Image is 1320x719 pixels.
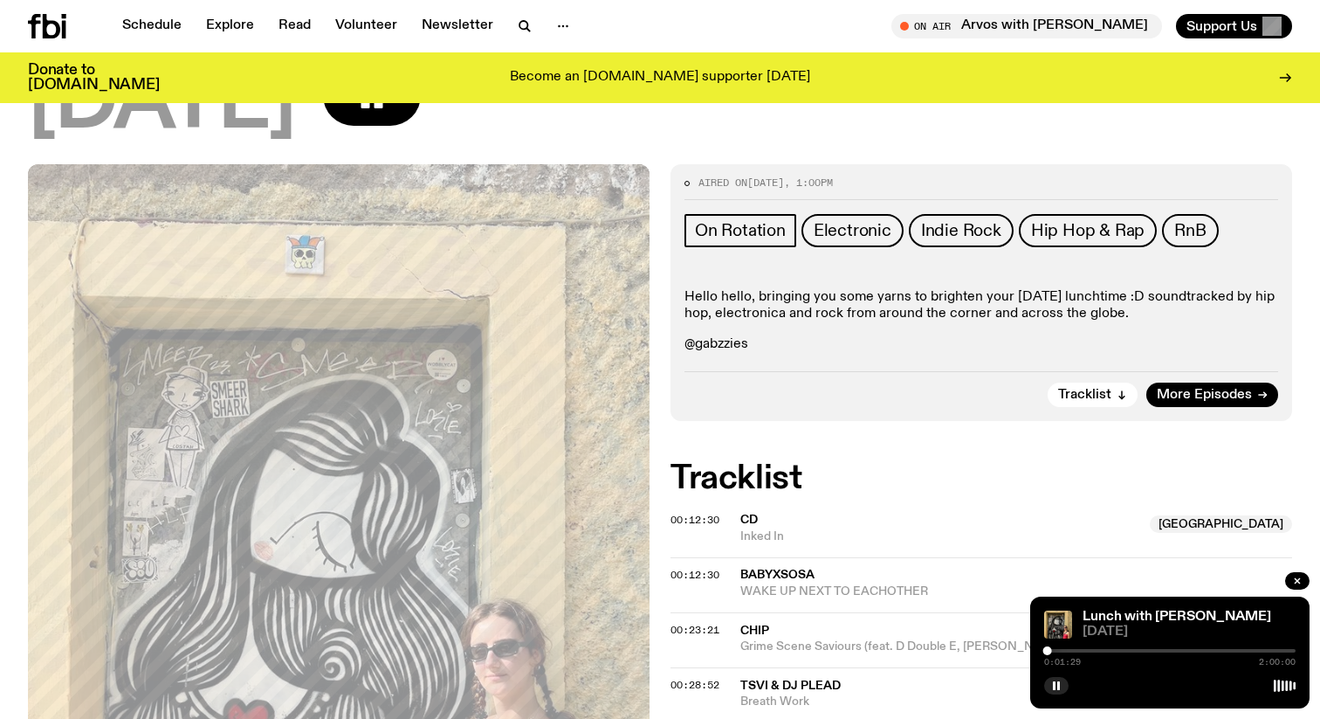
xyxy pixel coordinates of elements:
span: Grime Scene Saviours (feat. D Double E, [PERSON_NAME], [PERSON_NAME] D, [PERSON_NAME], [PERSON_NA... [740,639,1292,655]
span: Support Us [1186,18,1257,34]
a: Volunteer [325,14,408,38]
span: 2:00:00 [1259,658,1296,667]
h2: Tracklist [670,463,1292,494]
span: Hip Hop & Rap [1031,221,1145,240]
button: 00:12:30 [670,570,719,580]
span: Inked In [740,529,1139,545]
a: Explore [196,14,265,38]
span: 00:12:30 [670,513,719,527]
span: Chip [740,625,769,637]
p: Hello hello, bringing you some yarns to brighten your [DATE] lunchtime :D soundtracked by hip hop... [684,289,1278,322]
span: [DATE] [747,176,784,190]
a: RnB [1162,214,1218,247]
button: On AirArvos with [PERSON_NAME] [891,14,1162,38]
span: [DATE] [1083,626,1296,639]
span: More Episodes [1157,389,1252,402]
span: WAKE UP NEXT TO EACHOTHER [740,584,1292,600]
span: CD [740,514,758,526]
button: Support Us [1176,14,1292,38]
a: Schedule [112,14,192,38]
span: [DATE] [28,65,295,143]
a: Lunch with [PERSON_NAME] [1083,610,1271,624]
span: Aired on [698,176,747,190]
span: Breath Work [740,694,1292,710]
p: Become an [DOMAIN_NAME] supporter [DATE] [510,70,810,86]
a: Read [268,14,321,38]
span: Tracklist [1058,389,1111,402]
a: Indie Rock [909,214,1014,247]
a: More Episodes [1146,383,1278,407]
a: Hip Hop & Rap [1019,214,1157,247]
button: 00:28:52 [670,681,719,690]
span: RnB [1174,221,1206,240]
span: 0:01:29 [1044,658,1081,667]
span: 00:28:52 [670,678,719,692]
p: @gabzzies [684,336,1278,353]
button: 00:12:30 [670,515,719,525]
span: Indie Rock [921,221,1001,240]
h3: Donate to [DOMAIN_NAME] [28,63,160,93]
button: 00:23:21 [670,626,719,635]
span: Babyxsosa [740,569,815,581]
a: On Rotation [684,214,796,247]
a: Newsletter [411,14,504,38]
a: Electronic [801,214,904,247]
span: 00:12:30 [670,568,719,582]
span: On Rotation [695,221,786,240]
button: Tracklist [1048,383,1138,407]
span: TSVI & DJ Plead [740,680,841,692]
span: [GEOGRAPHIC_DATA] [1150,515,1292,533]
span: , 1:00pm [784,176,833,190]
span: 00:23:21 [670,623,719,637]
span: Electronic [814,221,891,240]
